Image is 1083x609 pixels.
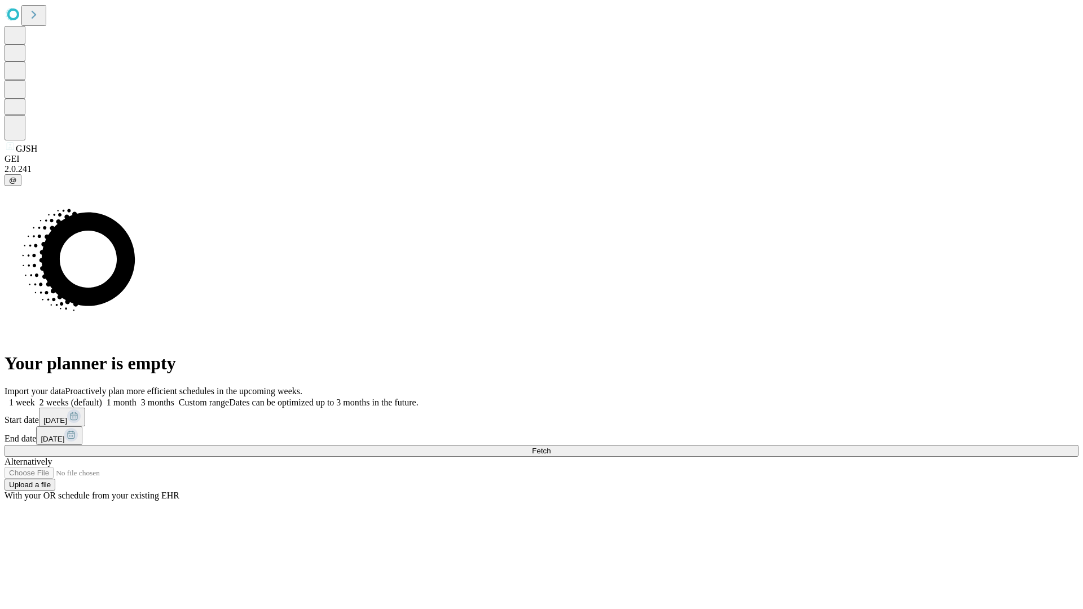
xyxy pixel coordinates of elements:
span: 2 weeks (default) [39,398,102,407]
span: 1 month [107,398,137,407]
span: Alternatively [5,457,52,466]
span: @ [9,176,17,184]
span: Dates can be optimized up to 3 months in the future. [229,398,418,407]
button: [DATE] [36,426,82,445]
div: Start date [5,408,1078,426]
div: GEI [5,154,1078,164]
button: Fetch [5,445,1078,457]
span: [DATE] [41,435,64,443]
h1: Your planner is empty [5,353,1078,374]
div: 2.0.241 [5,164,1078,174]
span: [DATE] [43,416,67,425]
span: Import your data [5,386,65,396]
button: [DATE] [39,408,85,426]
button: @ [5,174,21,186]
span: Custom range [179,398,229,407]
button: Upload a file [5,479,55,491]
span: Proactively plan more efficient schedules in the upcoming weeks. [65,386,302,396]
div: End date [5,426,1078,445]
span: 1 week [9,398,35,407]
span: With your OR schedule from your existing EHR [5,491,179,500]
span: GJSH [16,144,37,153]
span: 3 months [141,398,174,407]
span: Fetch [532,447,551,455]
